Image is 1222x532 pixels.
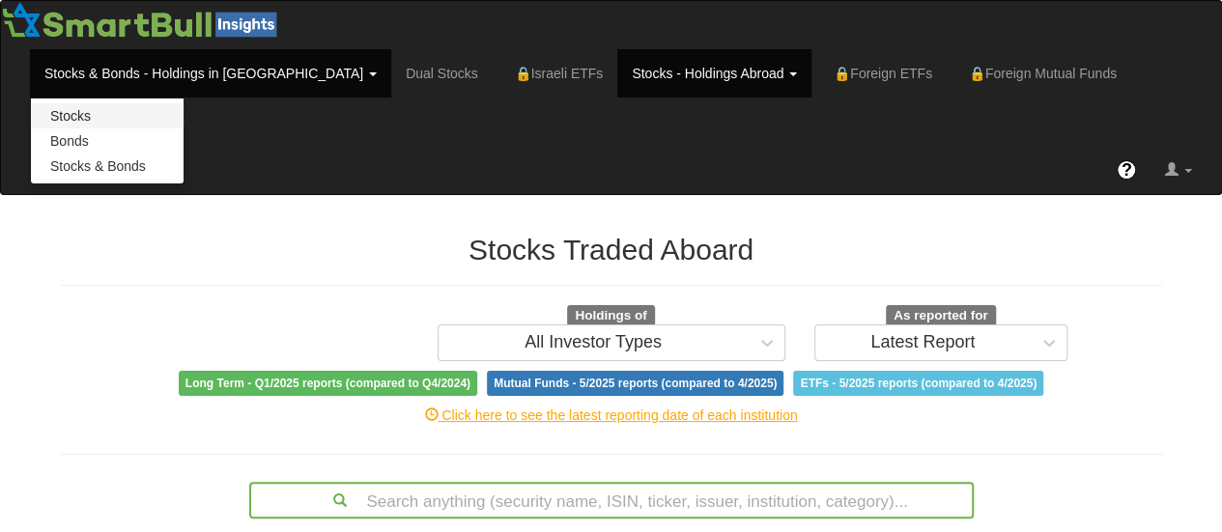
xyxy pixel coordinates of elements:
a: 🔒Foreign ETFs [811,49,947,98]
span: ? [1122,160,1132,180]
a: 🔒Israeli ETFs [493,49,617,98]
div: Click here to see the latest reporting date of each institution [46,406,1177,425]
a: Bonds [31,128,184,154]
ul: Stocks & Bonds - Holdings in [GEOGRAPHIC_DATA] [30,98,185,184]
h2: Stocks Traded Aboard [61,234,1162,266]
span: As reported for [886,305,996,326]
a: 🔒Foreign Mutual Funds [947,49,1131,98]
a: Stocks & Bonds [31,154,184,179]
a: Stocks [31,103,184,128]
a: Dual Stocks [391,49,493,98]
span: ETFs - 5/2025 reports (compared to 4/2025) [793,371,1043,396]
a: ? [1102,146,1151,194]
span: Holdings of [567,305,654,326]
a: Stocks & Bonds - Holdings in [GEOGRAPHIC_DATA] [30,49,391,98]
a: Stocks - Holdings Abroad [617,49,811,98]
span: Long Term - Q1/2025 reports (compared to Q4/2024) [179,371,477,396]
div: Latest Report [870,333,975,352]
img: Smartbull [1,1,285,40]
span: Mutual Funds - 5/2025 reports (compared to 4/2025) [487,371,783,396]
div: All Investor Types [525,333,662,352]
div: Search anything (security name, ISIN, ticker, issuer, institution, category)... [251,484,972,517]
